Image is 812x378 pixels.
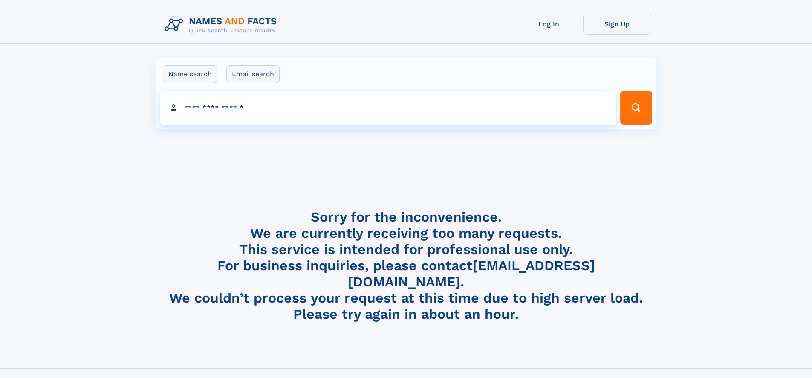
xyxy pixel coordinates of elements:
[226,65,280,83] label: Email search
[620,91,652,125] button: Search Button
[583,14,651,35] a: Sign Up
[160,91,617,125] input: search input
[161,14,284,37] img: Logo Names and Facts
[163,65,217,83] label: Name search
[161,209,651,323] h4: Sorry for the inconvenience. We are currently receiving too many requests. This service is intend...
[348,257,595,290] a: [EMAIL_ADDRESS][DOMAIN_NAME]
[515,14,583,35] a: Log In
